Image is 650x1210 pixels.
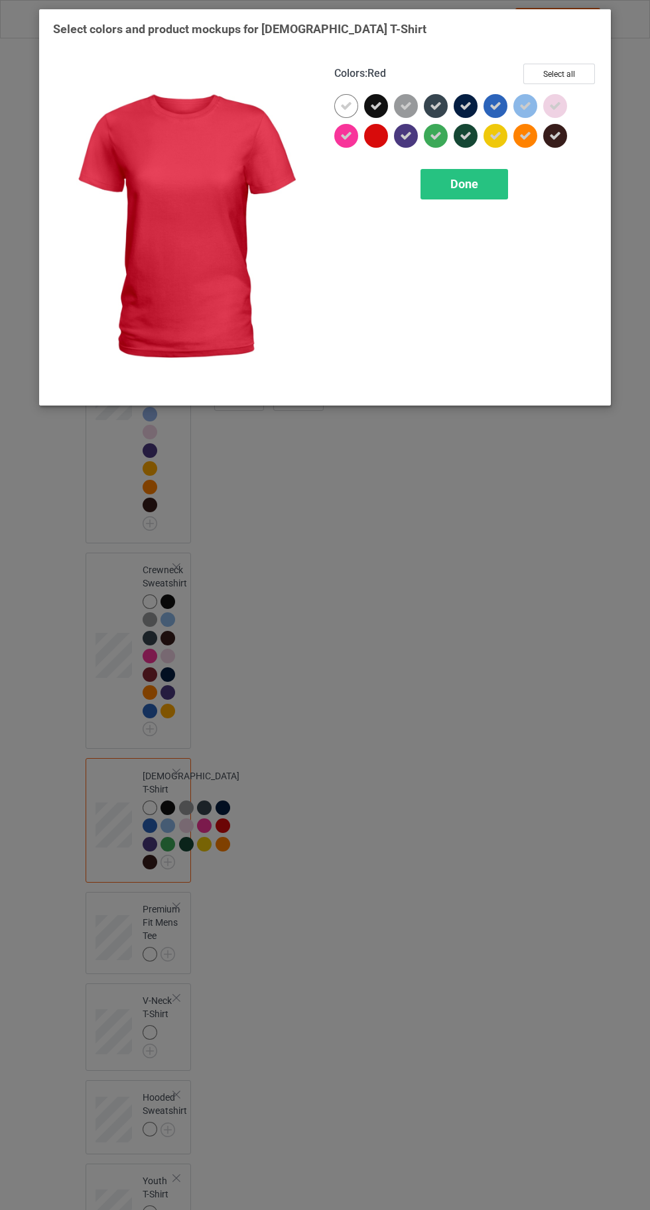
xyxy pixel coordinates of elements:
img: regular.jpg [53,64,316,392]
span: Select colors and product mockups for [DEMOGRAPHIC_DATA] T-Shirt [53,22,426,36]
span: Colors [334,67,365,80]
h4: : [334,67,386,81]
span: Red [367,67,386,80]
button: Select all [523,64,595,84]
span: Done [450,177,478,191]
